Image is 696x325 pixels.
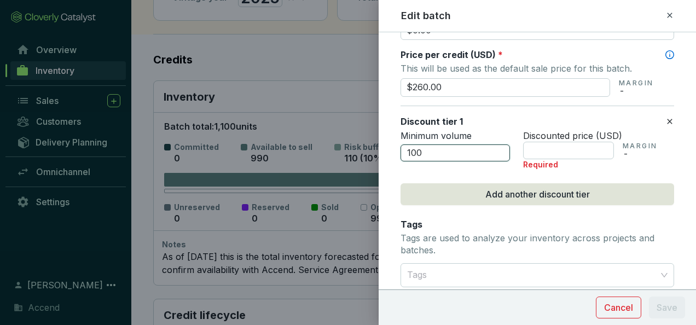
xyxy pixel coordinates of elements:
p: - [619,88,653,94]
button: Cancel [596,297,641,318]
h2: Edit batch [401,9,451,23]
span: Price per credit (USD) [401,49,496,60]
p: Required [523,159,674,170]
span: Add another discount tier [485,188,590,201]
p: - [623,150,657,157]
label: Tags [401,218,422,230]
p: This will be used as the default sale price for this batch. [401,61,674,76]
span: Discounted price (USD) [523,130,622,141]
p: MARGIN [623,142,657,150]
button: Add another discount tier [401,183,674,205]
p: Tags are used to analyze your inventory across projects and batches. [401,233,674,256]
p: Minimum volume [401,130,510,142]
span: Cancel [604,301,633,314]
p: MARGIN [619,79,653,88]
label: Discount tier 1 [401,115,463,127]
